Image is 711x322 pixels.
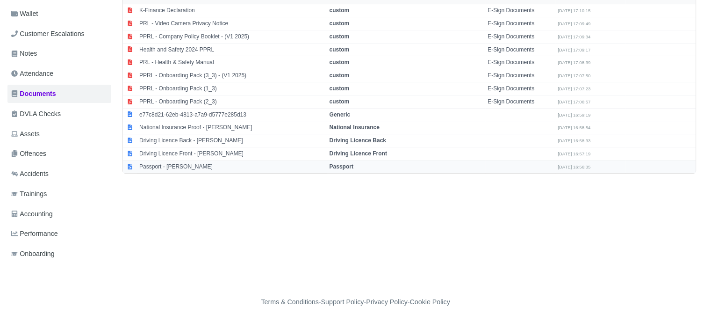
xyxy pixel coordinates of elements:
[329,7,349,14] strong: custom
[11,48,37,59] span: Notes
[137,17,327,30] td: PRL - Video Camera Privacy Notice
[137,30,327,43] td: PPRL - Company Policy Booklet - (V1 2025)
[7,25,111,43] a: Customer Escalations
[137,43,327,56] td: Health and Safety 2024 PPRL
[7,105,111,123] a: DVLA Checks
[11,228,58,239] span: Performance
[485,82,555,95] td: E-Sign Documents
[11,129,40,139] span: Assets
[137,108,327,121] td: e77c8d21-62eb-4813-a7a9-d5777e285d13
[329,98,349,105] strong: custom
[11,168,49,179] span: Accidents
[485,69,555,82] td: E-Sign Documents
[321,298,364,306] a: Support Policy
[137,147,327,161] td: Driving Licence Front - [PERSON_NAME]
[485,4,555,17] td: E-Sign Documents
[558,8,590,13] small: [DATE] 17:10:15
[7,205,111,223] a: Accounting
[261,298,318,306] a: Terms & Conditions
[11,88,56,99] span: Documents
[558,47,590,52] small: [DATE] 17:09:17
[329,59,349,66] strong: custom
[558,125,590,130] small: [DATE] 16:58:54
[329,137,386,144] strong: Driving Licence Back
[89,297,622,307] div: - - -
[11,209,53,220] span: Accounting
[329,111,350,118] strong: Generic
[558,164,590,169] small: [DATE] 16:56:35
[7,125,111,143] a: Assets
[11,68,53,79] span: Attendance
[137,95,327,108] td: PPRL - Onboarding Pack (2_3)
[7,185,111,203] a: Trainings
[7,65,111,83] a: Attendance
[329,124,379,131] strong: National Insurance
[11,189,47,199] span: Trainings
[485,30,555,43] td: E-Sign Documents
[485,56,555,69] td: E-Sign Documents
[137,4,327,17] td: K-Finance Declaration
[137,56,327,69] td: PRL - Health & Safety Manual
[664,277,711,322] iframe: Chat Widget
[11,249,55,259] span: Onboarding
[137,121,327,134] td: National Insurance Proof - [PERSON_NAME]
[137,134,327,147] td: Driving Licence Back - [PERSON_NAME]
[329,33,349,40] strong: custom
[7,165,111,183] a: Accidents
[7,245,111,263] a: Onboarding
[558,151,590,156] small: [DATE] 16:57:19
[329,20,349,27] strong: custom
[558,60,590,65] small: [DATE] 17:08:39
[329,85,349,92] strong: custom
[485,43,555,56] td: E-Sign Documents
[7,44,111,63] a: Notes
[329,150,387,157] strong: Driving Licence Front
[7,145,111,163] a: Offences
[558,99,590,104] small: [DATE] 17:06:57
[409,298,450,306] a: Cookie Policy
[558,138,590,143] small: [DATE] 16:58:33
[329,72,349,79] strong: custom
[485,17,555,30] td: E-Sign Documents
[7,225,111,243] a: Performance
[558,34,590,39] small: [DATE] 17:09:34
[558,86,590,91] small: [DATE] 17:07:23
[7,5,111,23] a: Wallet
[11,29,85,39] span: Customer Escalations
[329,46,349,53] strong: custom
[11,109,61,119] span: DVLA Checks
[366,298,408,306] a: Privacy Policy
[137,82,327,95] td: PPRL - Onboarding Pack (1_3)
[137,69,327,82] td: PPRL - Onboarding Pack (3_3) - (V1 2025)
[11,148,46,159] span: Offences
[137,160,327,173] td: Passport - [PERSON_NAME]
[558,73,590,78] small: [DATE] 17:07:50
[329,163,353,170] strong: Passport
[7,85,111,103] a: Documents
[558,112,590,117] small: [DATE] 16:59:19
[558,21,590,26] small: [DATE] 17:09:49
[11,8,38,19] span: Wallet
[485,95,555,108] td: E-Sign Documents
